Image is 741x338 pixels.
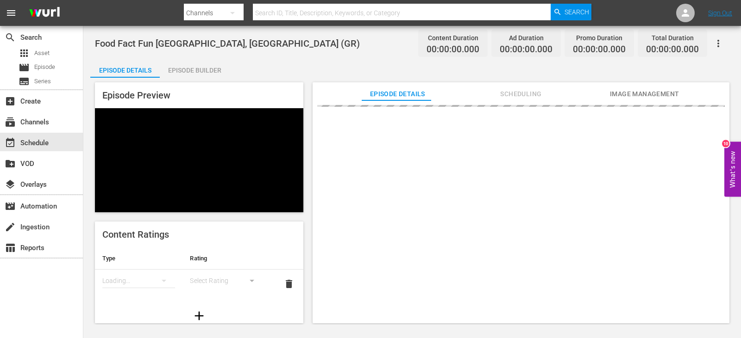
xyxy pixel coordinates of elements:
[19,48,30,59] span: Asset
[573,31,626,44] div: Promo Duration
[565,4,589,20] span: Search
[160,59,229,81] div: Episode Builder
[5,117,16,128] span: Channels
[102,90,170,101] span: Episode Preview
[90,59,160,81] div: Episode Details
[34,49,50,58] span: Asset
[22,2,67,24] img: ans4CAIJ8jUAAAAAAAAAAAAAAAAAAAAAAAAgQb4GAAAAAAAAAAAAAAAAAAAAAAAAJMjXAAAAAAAAAAAAAAAAAAAAAAAAgAT5G...
[724,141,741,197] button: Open Feedback Widget
[5,179,16,190] span: Overlays
[5,137,16,148] span: Schedule
[500,31,553,44] div: Ad Duration
[5,221,16,233] span: Ingestion
[551,4,591,20] button: Search
[5,201,16,212] span: Automation
[102,229,169,240] span: Content Ratings
[5,96,16,107] span: Create
[95,38,360,49] span: Food Fact Fun [GEOGRAPHIC_DATA], [GEOGRAPHIC_DATA] (GR)
[427,31,479,44] div: Content Duration
[278,273,300,295] button: delete
[182,247,270,270] th: Rating
[95,247,182,270] th: Type
[363,88,432,100] span: Episode Details
[646,31,699,44] div: Total Duration
[34,77,51,86] span: Series
[19,62,30,73] span: Episode
[708,9,732,17] a: Sign Out
[6,7,17,18] span: menu
[283,278,295,289] span: delete
[573,44,626,55] span: 00:00:00.000
[5,158,16,169] span: VOD
[90,59,160,78] button: Episode Details
[19,76,30,87] span: Series
[500,44,553,55] span: 00:00:00.000
[427,44,479,55] span: 00:00:00.000
[610,88,679,100] span: Image Management
[5,32,16,43] span: Search
[722,140,729,147] div: 10
[160,59,229,78] button: Episode Builder
[646,44,699,55] span: 00:00:00.000
[34,62,55,72] span: Episode
[95,247,303,298] table: simple table
[5,242,16,253] span: Reports
[486,88,556,100] span: Scheduling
